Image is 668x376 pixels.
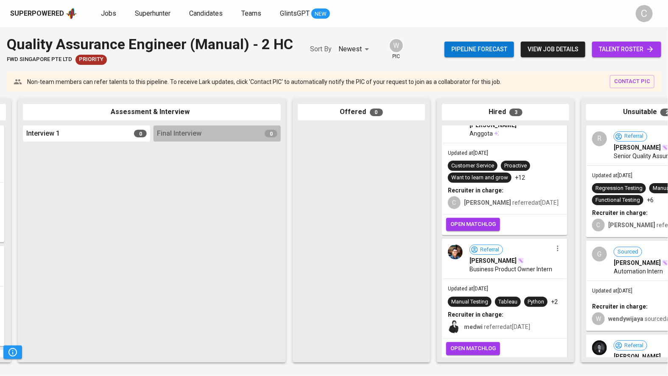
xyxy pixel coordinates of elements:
[389,38,404,53] div: W
[135,8,172,19] a: Superhunter
[23,104,281,120] div: Assessment & Interview
[614,77,650,86] span: contact pic
[647,196,654,204] p: +6
[442,104,569,120] div: Hired
[498,298,517,306] div: Tableau
[10,7,77,20] a: Superpoweredapp logo
[592,288,632,294] span: Updated at [DATE]
[528,44,579,55] span: view job details
[189,9,223,17] span: Candidates
[280,8,330,19] a: GlintsGPT NEW
[448,187,503,194] b: Recruiter in charge:
[310,44,332,54] p: Sort By
[464,323,530,330] span: referred at [DATE]
[451,162,494,170] div: Customer Service
[470,265,552,273] span: Business Product Owner Intern
[448,245,463,259] img: b69230ff5487f6957e68a1f1c4d79ff5.jpg
[241,9,261,17] span: Teams
[448,286,488,292] span: Updated at [DATE]
[75,56,107,64] span: Priority
[7,56,72,64] span: FWD Singapore Pte Ltd
[515,173,525,182] p: +12
[10,9,64,19] div: Superpowered
[595,184,643,192] div: Regression Testing
[338,44,362,54] p: Newest
[551,298,558,306] p: +2
[592,209,648,216] b: Recruiter in charge:
[636,5,653,22] div: C
[446,342,500,355] button: open matchlog
[614,248,642,256] span: Sourced
[370,109,383,116] span: 0
[595,196,640,204] div: Functional Testing
[389,38,404,60] div: pic
[451,174,508,182] div: Want to learn and grow
[241,8,263,19] a: Teams
[189,8,224,19] a: Candidates
[101,9,116,17] span: Jobs
[504,162,527,170] div: Proactive
[608,222,655,228] b: [PERSON_NAME]
[135,9,170,17] span: Superhunter
[451,298,488,306] div: Manual Testing
[450,220,496,229] span: open matchlog
[134,130,147,137] span: 0
[521,42,585,57] button: view job details
[338,42,372,57] div: Newest
[621,132,647,140] span: Referral
[27,78,501,86] p: Non-team members can refer talents to this pipeline. To receive Lark updates, click 'Contact PIC'...
[280,9,310,17] span: GlintsGPT
[311,10,330,18] span: NEW
[509,109,523,116] span: 3
[464,199,511,206] b: [PERSON_NAME]
[610,75,654,88] button: contact pic
[26,129,60,139] span: Interview 1
[448,196,461,209] div: C
[3,345,22,359] button: Pipeline Triggers
[528,298,544,306] div: Python
[448,320,461,333] img: medwi@glints.com
[470,129,493,138] span: Anggota
[592,219,605,231] div: C
[477,246,503,254] span: Referral
[517,257,524,264] img: magic_wand.svg
[470,256,517,265] span: [PERSON_NAME]
[7,34,293,55] div: Quality Assurance Engineer (Manual) - 2 HC
[75,55,107,65] div: New Job received from Demand Team
[157,129,201,139] span: Final Interview
[592,247,607,262] div: G
[599,44,654,55] span: talent roster
[101,8,118,19] a: Jobs
[614,259,661,267] span: [PERSON_NAME]
[592,340,607,355] img: 79a9beea33e5e6a7526b37e3cbcb211a.png
[592,131,607,146] div: R
[592,312,605,325] div: W
[298,104,425,120] div: Offered
[608,315,643,322] b: wendywijaya
[592,173,632,178] span: Updated at [DATE]
[448,311,503,318] b: Recruiter in charge:
[592,42,661,57] a: talent roster
[614,143,661,152] span: [PERSON_NAME]
[614,267,663,276] span: Automation Intern
[66,7,77,20] img: app logo
[448,150,488,156] span: Updated at [DATE]
[446,218,500,231] button: open matchlog
[265,130,277,137] span: 0
[592,303,648,310] b: Recruiter in charge:
[451,44,507,55] span: Pipeline forecast
[621,342,647,350] span: Referral
[444,42,514,57] button: Pipeline forecast
[450,344,496,354] span: open matchlog
[614,352,661,361] span: [PERSON_NAME]
[464,199,559,206] span: referred at [DATE]
[464,323,483,330] b: medwi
